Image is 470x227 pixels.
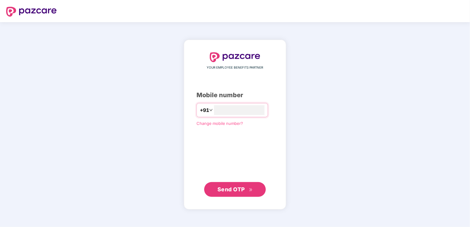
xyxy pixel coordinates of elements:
[204,182,266,197] button: Send OTPdouble-right
[209,108,213,112] span: down
[217,186,245,193] span: Send OTP
[6,7,57,17] img: logo
[249,188,253,192] span: double-right
[207,65,263,70] span: YOUR EMPLOYEE BENEFITS PARTNER
[200,106,209,114] span: +91
[210,52,260,62] img: logo
[197,90,273,100] div: Mobile number
[197,121,243,126] a: Change mobile number?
